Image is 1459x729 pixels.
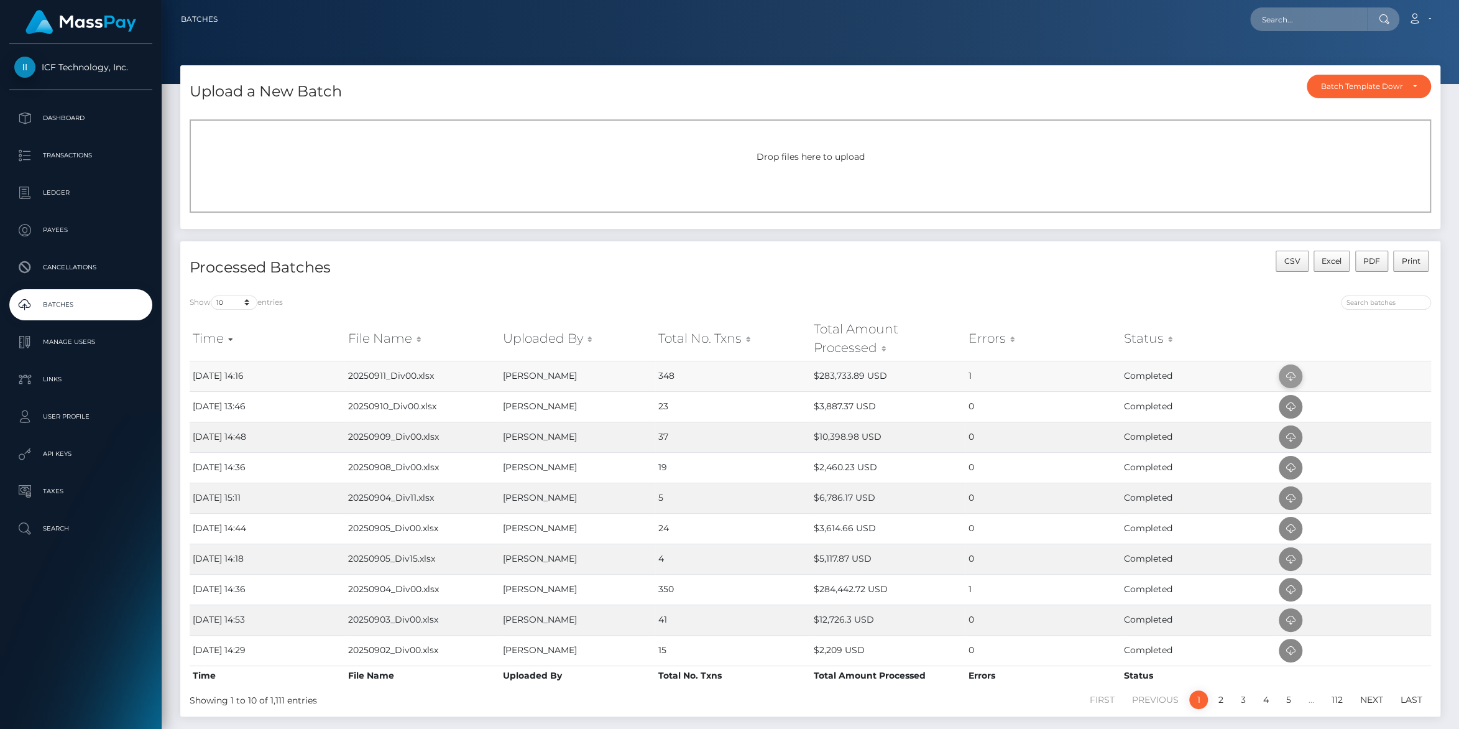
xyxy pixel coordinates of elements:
th: Status: activate to sort column ascending [1121,317,1276,361]
p: Taxes [14,482,147,501]
td: $3,614.66 USD [811,513,966,544]
td: Completed [1121,513,1276,544]
td: [PERSON_NAME] [500,361,655,391]
td: [PERSON_NAME] [500,513,655,544]
td: [PERSON_NAME] [500,635,655,666]
a: Transactions [9,140,152,171]
th: Errors [965,666,1121,685]
td: $2,460.23 USD [811,452,966,483]
a: Dashboard [9,103,152,134]
td: Completed [1121,544,1276,574]
label: Show entries [190,295,283,310]
td: [DATE] 14:48 [190,422,345,452]
td: Completed [1121,483,1276,513]
a: Taxes [9,476,152,507]
td: Completed [1121,574,1276,605]
th: Total No. Txns [655,666,811,685]
a: Batches [181,6,218,32]
td: 41 [655,605,811,635]
td: [DATE] 14:18 [190,544,345,574]
td: 0 [965,452,1121,483]
td: 20250905_Div00.xlsx [345,513,500,544]
td: [PERSON_NAME] [500,544,655,574]
td: 350 [655,574,811,605]
td: [DATE] 14:53 [190,605,345,635]
td: 5 [655,483,811,513]
td: $283,733.89 USD [811,361,966,391]
p: Dashboard [14,109,147,128]
button: PDF [1355,251,1389,272]
td: 23 [655,391,811,422]
p: Ledger [14,183,147,202]
td: [PERSON_NAME] [500,605,655,635]
td: [PERSON_NAME] [500,574,655,605]
th: Total No. Txns: activate to sort column ascending [655,317,811,361]
td: $5,117.87 USD [811,544,966,574]
td: Completed [1121,361,1276,391]
td: 0 [965,513,1121,544]
button: CSV [1276,251,1309,272]
span: Drop files here to upload [757,151,865,162]
a: Cancellations [9,252,152,283]
th: File Name: activate to sort column ascending [345,317,500,361]
a: 112 [1325,690,1350,709]
td: Completed [1121,605,1276,635]
td: [PERSON_NAME] [500,452,655,483]
td: 20250902_Div00.xlsx [345,635,500,666]
button: Batch Template Download [1307,75,1431,98]
span: Excel [1322,256,1342,266]
p: Transactions [14,146,147,165]
a: Search [9,513,152,544]
th: Total Amount Processed [811,666,966,685]
p: Search [14,519,147,538]
td: 19 [655,452,811,483]
td: $12,726.3 USD [811,605,966,635]
td: 0 [965,544,1121,574]
td: [DATE] 14:36 [190,452,345,483]
td: 20250904_Div00.xlsx [345,574,500,605]
td: $10,398.98 USD [811,422,966,452]
input: Search batches [1341,295,1431,310]
td: 0 [965,422,1121,452]
a: 5 [1279,690,1298,709]
td: Completed [1121,422,1276,452]
th: Status [1121,666,1276,685]
td: 0 [965,391,1121,422]
a: Next [1353,690,1390,709]
th: Total Amount Processed: activate to sort column ascending [811,317,966,361]
button: Print [1393,251,1429,272]
span: CSV [1284,256,1300,266]
td: 1 [965,361,1121,391]
input: Search... [1250,7,1367,31]
td: [DATE] 14:16 [190,361,345,391]
td: 20250904_Div11.xlsx [345,483,500,513]
td: 0 [965,605,1121,635]
a: Batches [9,289,152,320]
td: Completed [1121,452,1276,483]
a: User Profile [9,401,152,432]
td: Completed [1121,635,1276,666]
a: 4 [1256,690,1276,709]
th: Uploaded By: activate to sort column ascending [500,317,655,361]
a: API Keys [9,439,152,470]
td: $2,209 USD [811,635,966,666]
select: Showentries [211,295,257,310]
td: 1 [965,574,1121,605]
td: 20250905_Div15.xlsx [345,544,500,574]
p: Links [14,370,147,389]
td: 20250908_Div00.xlsx [345,452,500,483]
h4: Processed Batches [190,257,801,279]
td: [PERSON_NAME] [500,422,655,452]
span: Print [1402,256,1420,266]
img: ICF Technology, Inc. [14,57,35,78]
a: Last [1394,690,1429,709]
h4: Upload a New Batch [190,81,342,103]
td: $3,887.37 USD [811,391,966,422]
div: Showing 1 to 10 of 1,111 entries [190,689,696,707]
td: [DATE] 13:46 [190,391,345,422]
td: 15 [655,635,811,666]
div: Batch Template Download [1321,81,1402,91]
p: Cancellations [14,258,147,277]
td: 4 [655,544,811,574]
th: Uploaded By [500,666,655,685]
